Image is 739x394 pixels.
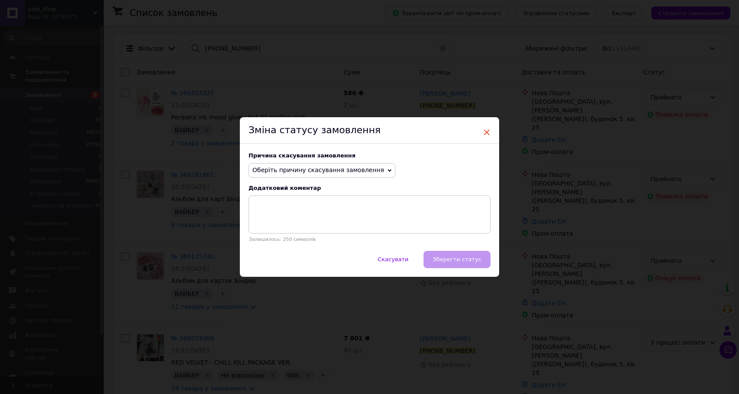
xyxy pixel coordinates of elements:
[248,185,491,191] div: Додатковий коментар
[248,237,491,242] p: Залишилось: 250 символів
[378,256,408,263] span: Скасувати
[483,125,491,140] span: ×
[252,167,384,173] span: Оберіть причину скасування замовлення
[248,152,491,159] div: Причина скасування замовлення
[369,251,417,268] button: Скасувати
[240,117,499,144] div: Зміна статусу замовлення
